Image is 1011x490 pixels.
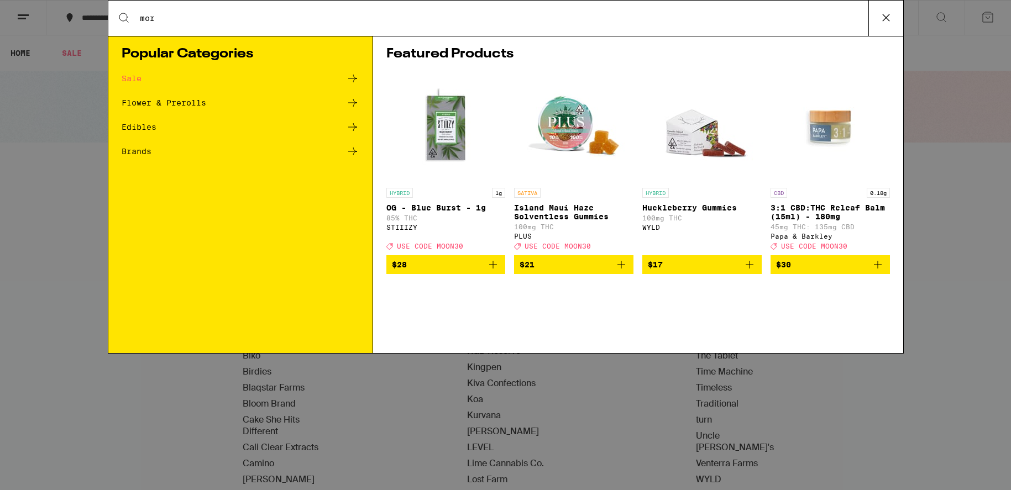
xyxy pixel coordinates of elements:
p: 85% THC [386,214,506,222]
div: Flower & Prerolls [122,99,206,107]
a: Open page for 3:1 CBD:THC Releaf Balm (15ml) - 180mg from Papa & Barkley [771,72,890,255]
p: OG - Blue Burst - 1g [386,203,506,212]
span: $30 [776,260,791,269]
span: Hi. Need any help? [7,8,80,17]
button: Add to bag [386,255,506,274]
h1: Popular Categories [122,48,359,61]
button: Add to bag [642,255,762,274]
p: HYBRID [642,188,669,198]
div: STIIIZY [386,224,506,231]
div: Edibles [122,123,156,131]
a: Sale [122,72,359,85]
p: SATIVA [514,188,541,198]
input: Search for products & categories [139,13,868,23]
img: STIIIZY - OG - Blue Burst - 1g [391,72,501,182]
p: CBD [771,188,787,198]
p: Huckleberry Gummies [642,203,762,212]
a: Edibles [122,120,359,134]
p: 0.18g [867,188,890,198]
img: WYLD - Huckleberry Gummies [647,72,757,182]
div: Papa & Barkley [771,233,890,240]
a: Open page for Island Maui Haze Solventless Gummies from PLUS [514,72,633,255]
p: HYBRID [386,188,413,198]
a: Open page for OG - Blue Burst - 1g from STIIIZY [386,72,506,255]
p: 100mg THC [642,214,762,222]
a: Flower & Prerolls [122,96,359,109]
button: Add to bag [514,255,633,274]
div: Sale [122,75,142,82]
span: $28 [392,260,407,269]
a: Brands [122,145,359,158]
p: Island Maui Haze Solventless Gummies [514,203,633,221]
p: 1g [492,188,505,198]
span: USE CODE MOON30 [781,243,847,250]
p: 3:1 CBD:THC Releaf Balm (15ml) - 180mg [771,203,890,221]
img: Papa & Barkley - 3:1 CBD:THC Releaf Balm (15ml) - 180mg [775,72,886,182]
p: 100mg THC [514,223,633,230]
div: PLUS [514,233,633,240]
span: $17 [648,260,663,269]
img: PLUS - Island Maui Haze Solventless Gummies [518,72,629,182]
button: Add to bag [771,255,890,274]
p: 45mg THC: 135mg CBD [771,223,890,230]
span: USE CODE MOON30 [525,243,591,250]
span: USE CODE MOON30 [397,243,463,250]
div: Brands [122,147,151,155]
span: $21 [520,260,535,269]
a: Open page for Huckleberry Gummies from WYLD [642,72,762,255]
h1: Featured Products [386,48,890,61]
div: WYLD [642,224,762,231]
